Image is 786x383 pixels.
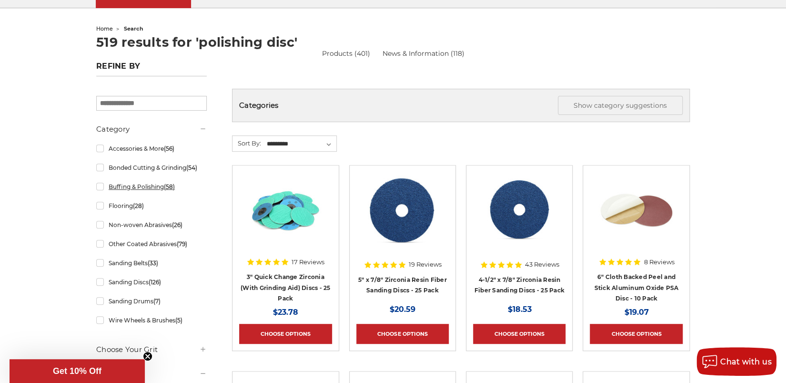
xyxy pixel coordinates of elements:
img: 6 inch Aluminum Oxide PSA Sanding Disc with Cloth Backing [598,172,675,248]
span: (5) [175,317,182,324]
a: 5 inch zirc resin fiber disc [356,172,449,265]
button: Show category suggestions [558,96,683,115]
span: Chat with us [720,357,772,366]
span: Get 10% Off [53,366,101,376]
a: 6" Cloth Backed Peel and Stick Aluminum Oxide PSA Disc - 10 Pack [594,273,678,302]
span: 17 Reviews [292,259,324,265]
a: News & Information (118) [382,49,464,59]
span: search [124,25,143,32]
a: 4-1/2" x 7/8" Zirconia Resin Fiber Sanding Discs - 25 Pack [474,276,564,294]
a: Quick view [486,201,552,220]
a: Wire Wheels & Brushes [96,312,207,329]
button: Close teaser [143,352,152,361]
span: 19 Reviews [409,261,442,268]
a: 3 Inch Quick Change Discs with Grinding Aid [239,172,332,265]
a: Non-woven Abrasives [96,217,207,233]
div: Get 10% OffClose teaser [10,359,145,383]
h5: Category [96,124,207,135]
label: Sort By: [232,136,261,150]
a: Quick view [604,201,669,220]
select: Sort By: [265,137,336,151]
img: 3 Inch Quick Change Discs with Grinding Aid [247,172,323,248]
a: Products (401) [322,49,370,58]
a: Sanding Belts [96,255,207,271]
a: Choose Options [590,324,682,344]
span: $18.53 [507,305,531,314]
img: 5 inch zirc resin fiber disc [364,172,441,248]
h5: Refine by [96,62,207,76]
a: 6 inch Aluminum Oxide PSA Sanding Disc with Cloth Backing [590,172,682,265]
a: Quick view [370,201,435,220]
span: (56) [164,145,174,152]
span: (7) [153,298,161,305]
span: (126) [149,279,161,286]
a: Accessories & More [96,140,207,157]
h5: Choose Your Grit [96,344,207,355]
span: (33) [148,259,158,267]
a: home [96,25,113,32]
a: Flooring [96,197,207,214]
h1: 519 results for 'polishing disc' [96,36,690,49]
button: Chat with us [696,347,776,376]
a: Bonded Cutting & Grinding [96,159,207,176]
h5: Categories [239,96,683,115]
a: Sanding Drums [96,293,207,310]
a: 4-1/2" zirc resin fiber disc [473,172,565,265]
a: 5" x 7/8" Zirconia Resin Fiber Sanding Discs - 25 Pack [358,276,447,294]
span: $23.78 [273,308,298,317]
a: Other Coated Abrasives [96,236,207,252]
a: Buffing & Polishing [96,178,207,195]
span: $20.59 [390,305,415,314]
span: (79) [177,240,187,248]
span: (58) [164,183,175,190]
span: $19.07 [624,308,648,317]
a: Sanding Discs [96,274,207,290]
h5: Grit [96,368,207,380]
a: 3" Quick Change Zirconia (With Grinding Aid) Discs - 25 Pack [241,273,331,302]
span: (26) [172,221,182,228]
span: 43 Reviews [525,261,559,268]
a: Choose Options [239,324,332,344]
img: 4-1/2" zirc resin fiber disc [481,172,558,248]
a: Quick view [252,201,318,220]
a: Choose Options [473,324,565,344]
span: 8 Reviews [644,259,674,265]
span: (54) [186,164,197,171]
a: Choose Options [356,324,449,344]
span: (28) [133,202,144,209]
